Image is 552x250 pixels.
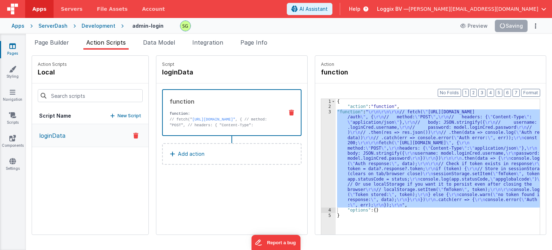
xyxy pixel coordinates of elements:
p: loginData [35,131,65,140]
p: Add action [178,150,204,158]
button: 4 [487,89,494,97]
span: Data Model [143,39,175,46]
h4: function [321,67,429,77]
button: Preview [456,20,492,32]
div: 1 [321,99,336,104]
span: File Assets [97,5,128,13]
span: Action Scripts [86,39,126,46]
button: Add action [162,143,302,165]
strong: function: [170,112,190,116]
p: // fetch(" , { // method: "POST", // headers: { "Content-Type": "application/json" }, // body: JS... [170,117,278,168]
button: loginData [32,124,148,147]
p: Script [162,62,302,67]
div: 5 [321,213,336,218]
div: 3 [321,109,336,208]
button: AI Assistant [287,3,332,15]
span: Help [349,5,360,13]
button: New Script [110,112,141,119]
span: [PERSON_NAME][EMAIL_ADDRESS][DOMAIN_NAME] [409,5,538,13]
input: Search scripts [38,89,143,102]
button: Options [530,21,540,31]
div: Development [82,22,115,29]
h5: Script Name [39,112,71,119]
button: 2 [470,89,477,97]
h4: loginData [162,67,270,77]
button: No Folds [438,89,461,97]
iframe: Marker.io feedback button [252,235,301,250]
button: Loggix BV — [PERSON_NAME][EMAIL_ADDRESS][DOMAIN_NAME] [377,5,546,13]
h4: local [38,67,67,77]
button: 6 [504,89,511,97]
img: 497ae24fd84173162a2d7363e3b2f127 [180,21,190,31]
span: Apps [32,5,46,13]
p: Action Scripts [38,62,67,67]
div: function [170,97,278,106]
button: 3 [478,89,486,97]
div: 2 [321,104,336,109]
button: 1 [463,89,469,97]
span: Loggix BV — [377,5,409,13]
button: 5 [496,89,502,97]
button: Format [521,89,540,97]
button: 7 [512,89,520,97]
span: Page Info [240,39,267,46]
span: AI Assistant [299,5,328,13]
div: 4 [321,208,336,213]
div: ServerDash [38,22,68,29]
h4: admin-login [132,23,164,28]
p: Action [321,62,540,67]
p: New Script [118,112,141,119]
div: Apps [11,22,24,29]
button: Saving [495,20,528,32]
a: [URL][DOMAIN_NAME]" [192,117,235,122]
span: Servers [61,5,82,13]
span: Page Builder [34,39,69,46]
span: Integration [192,39,223,46]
